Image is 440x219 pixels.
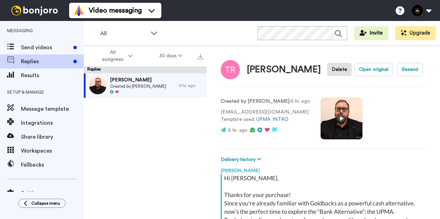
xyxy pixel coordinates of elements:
span: 6 hr. ago [228,128,248,133]
span: Video messaging [89,6,142,15]
button: Delivery history [221,156,263,163]
span: All assignees [98,49,127,63]
strong: Created by [PERSON_NAME] [221,99,289,104]
div: [PERSON_NAME] [247,65,321,75]
button: Resend [397,63,423,76]
button: Upgrade [395,26,436,40]
button: 30 days [146,50,196,62]
span: [PERSON_NAME] [110,76,166,83]
span: Message template [21,105,84,113]
button: Export all results that match these filters now. [196,51,205,61]
img: bj-logo-header-white.svg [8,6,61,15]
button: Invite [354,26,388,40]
button: All assignees [85,46,146,66]
span: Replies [21,57,71,66]
div: [PERSON_NAME] [221,163,426,174]
div: Replies [84,66,207,73]
div: 6 hr. ago [179,83,203,88]
p: [EMAIL_ADDRESS][DOMAIN_NAME] Template used: [221,109,310,123]
img: vm-color.svg [73,5,85,16]
span: Share library [21,133,84,141]
p: : 6 hr. ago [221,98,310,105]
span: Created by [PERSON_NAME] [110,83,166,89]
button: Collapse menu [18,199,66,208]
button: Delete [327,63,352,76]
span: Integrations [21,119,84,127]
a: [PERSON_NAME]Created by [PERSON_NAME]6 hr. ago [84,73,207,98]
a: UPMA INTRO [256,117,288,122]
span: Collapse menu [31,200,60,206]
span: Settings [21,189,84,197]
span: All [100,29,147,38]
button: Open original [354,63,393,76]
img: export.svg [198,54,203,59]
span: Results [21,71,84,80]
img: Image of Travis Rasmussen [221,60,240,79]
span: Fallbacks [21,161,84,169]
span: Workspaces [21,147,84,155]
span: Send videos [21,43,71,52]
img: 02007356-c99f-4dab-bd11-a923f260d21b-thumb.jpg [89,77,107,94]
